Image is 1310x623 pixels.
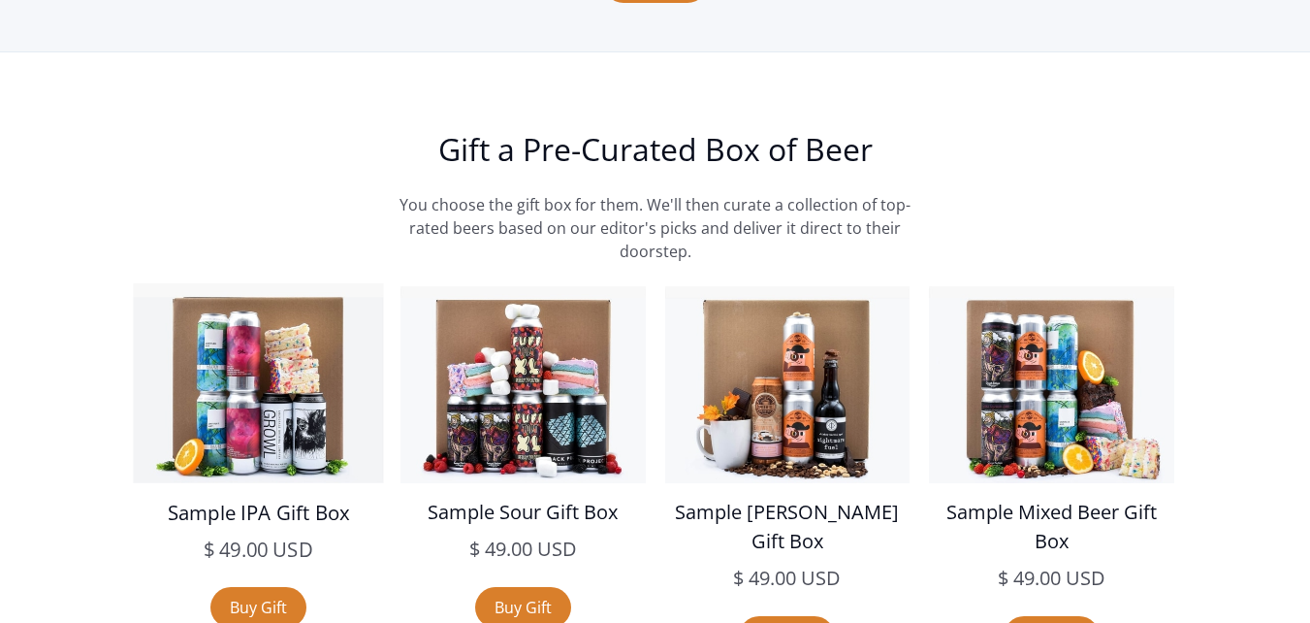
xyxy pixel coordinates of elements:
h5: Sample Sour Gift Box [400,498,646,527]
h5: Sample [PERSON_NAME] Gift Box [665,498,911,556]
h5: Sample IPA Gift Box [133,499,383,529]
a: Sample Sour Gift Box$ 49.00 USD [400,286,646,586]
p: You choose the gift box for them. We'll then curate a collection of top-rated beers based on our ... [389,193,922,263]
h5: $ 49.00 USD [400,535,646,564]
a: Sample Mixed Beer Gift Box$ 49.00 USD [929,286,1174,615]
h2: Gift a Pre-Curated Box of Beer [200,130,1111,169]
a: Sample IPA Gift Box$ 49.00 USD [133,283,383,589]
h5: Sample Mixed Beer Gift Box [929,498,1174,556]
h5: $ 49.00 USD [929,564,1174,593]
a: Sample [PERSON_NAME] Gift Box$ 49.00 USD [665,286,911,615]
h5: $ 49.00 USD [665,564,911,593]
h5: $ 49.00 USD [133,537,383,567]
